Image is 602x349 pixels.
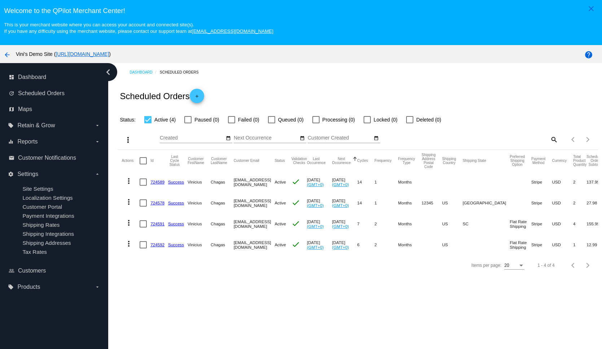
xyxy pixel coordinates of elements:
mat-cell: Stripe [531,213,552,234]
mat-cell: [EMAIL_ADDRESS][DOMAIN_NAME] [234,172,275,193]
mat-cell: US [442,234,463,255]
mat-icon: check [291,177,300,186]
mat-icon: date_range [300,136,305,141]
mat-cell: Chagas [211,172,234,193]
button: Change sorting for CustomerLastName [211,157,227,165]
button: Next page [581,258,595,273]
mat-cell: 2 [573,193,586,213]
a: (GMT+0) [307,182,324,187]
span: Retain & Grow [17,122,55,129]
mat-cell: 2 [573,172,586,193]
span: Paused (0) [194,115,219,124]
mat-cell: Months [398,193,422,213]
mat-cell: Flat Rate Shipping [510,213,531,234]
a: map Maps [9,103,100,115]
mat-cell: USD [552,234,574,255]
mat-cell: Stripe [531,193,552,213]
mat-cell: SC [463,213,510,234]
i: arrow_drop_down [95,123,100,128]
a: Scheduled Orders [160,67,205,78]
mat-cell: USD [552,193,574,213]
mat-icon: arrow_back [3,50,12,59]
button: Previous page [566,132,581,147]
a: (GMT+0) [307,245,324,249]
mat-icon: date_range [374,136,379,141]
a: Customer Portal [22,204,62,210]
i: chevron_left [102,66,114,78]
mat-cell: 2 [374,234,398,255]
h3: Welcome to the QPilot Merchant Center! [4,7,598,15]
a: update Scheduled Orders [9,88,100,99]
button: Change sorting for FrequencyType [398,157,415,165]
button: Change sorting for Cycles [357,159,368,163]
a: (GMT+0) [332,203,349,208]
mat-icon: add [193,94,201,102]
mat-cell: USD [552,172,574,193]
span: Dashboard [18,74,46,80]
a: email Customer Notifications [9,152,100,164]
a: Success [168,221,184,226]
a: (GMT+0) [332,245,349,249]
mat-cell: 6 [357,234,374,255]
a: Success [168,200,184,205]
h2: Scheduled Orders [120,89,204,103]
a: dashboard Dashboard [9,71,100,83]
span: Active (4) [154,115,176,124]
mat-cell: [DATE] [332,213,357,234]
button: Change sorting for ShippingState [463,159,486,163]
mat-icon: close [587,4,596,13]
div: 1 - 4 of 4 [537,263,554,268]
mat-cell: [DATE] [307,213,332,234]
a: Shipping Integrations [22,231,74,237]
button: Change sorting for PaymentMethod.Type [531,157,545,165]
button: Change sorting for CustomerEmail [234,159,259,163]
a: Success [168,180,184,184]
mat-cell: 14 [357,193,374,213]
mat-icon: more_vert [124,239,133,248]
a: (GMT+0) [307,224,324,229]
mat-cell: [DATE] [332,193,357,213]
i: local_offer [8,123,14,128]
button: Change sorting for ShippingCountry [442,157,456,165]
span: Locked (0) [374,115,397,124]
mat-cell: Vinicius [188,234,211,255]
mat-icon: check [291,240,300,249]
span: Queued (0) [278,115,304,124]
mat-cell: 14 [357,172,374,193]
mat-cell: Months [398,234,422,255]
a: 724589 [150,180,164,184]
span: Active [274,180,286,184]
a: Localization Settings [22,195,72,201]
i: update [9,90,14,96]
i: arrow_drop_down [95,139,100,145]
mat-cell: 2 [374,213,398,234]
span: Site Settings [22,186,53,192]
mat-icon: more_vert [124,218,133,227]
a: [URL][DOMAIN_NAME] [56,51,109,57]
span: Maps [18,106,32,112]
a: Shipping Rates [22,222,60,228]
mat-cell: Stripe [531,172,552,193]
mat-cell: Chagas [211,213,234,234]
i: email [9,155,14,161]
button: Change sorting for ShippingPostcode [422,153,436,169]
mat-cell: Chagas [211,193,234,213]
mat-icon: check [291,219,300,228]
i: map [9,106,14,112]
a: Shipping Addresses [22,240,71,246]
mat-cell: Months [398,172,422,193]
mat-header-cell: Total Product Quantity [573,150,586,172]
span: Products [17,284,40,290]
span: Processing (0) [322,115,355,124]
mat-cell: Vinicius [188,213,211,234]
i: people_outline [9,268,14,274]
input: Next Occurrence [234,135,299,141]
i: settings [8,171,14,177]
mat-icon: more_vert [124,198,133,206]
span: Active [274,242,286,247]
span: Customers [18,268,46,274]
mat-cell: [GEOGRAPHIC_DATA] [463,193,510,213]
mat-cell: US [442,193,463,213]
a: (GMT+0) [332,182,349,187]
